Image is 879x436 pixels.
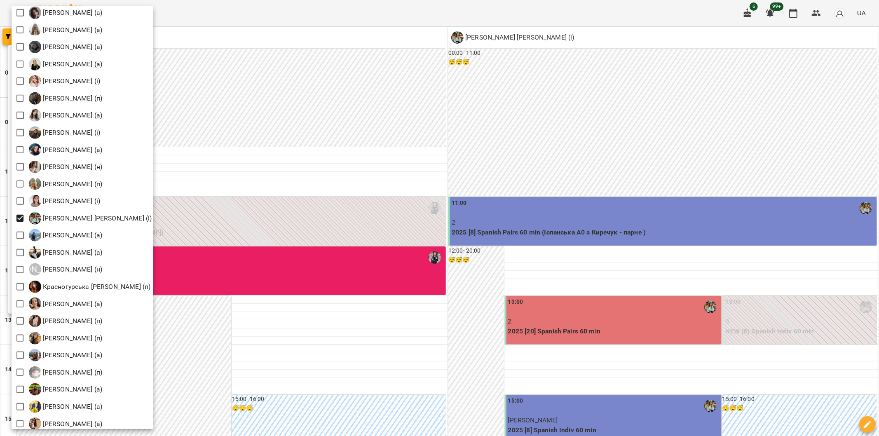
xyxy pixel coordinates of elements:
img: Г [29,23,41,36]
img: К [29,195,41,207]
a: З [PERSON_NAME] (і) [29,127,101,139]
div: Добровінська Анастасія Андріївна (і) [29,75,101,87]
a: К [PERSON_NAME] (і) [29,195,101,207]
div: Даша Запорожець (а) [29,58,103,70]
div: Корнієць Анна (н) [29,263,103,276]
p: [PERSON_NAME] (і) [41,76,101,86]
a: Д [PERSON_NAME] (п) [29,92,103,105]
p: [PERSON_NAME] (а) [41,248,103,258]
p: [PERSON_NAME] (а) [41,402,103,412]
div: Зайко Валерія (а) [29,109,103,122]
img: Л [29,401,41,413]
img: З [29,127,41,139]
a: Г [PERSON_NAME] (а) [29,41,103,53]
a: К Красногурська [PERSON_NAME] (п) [29,281,151,293]
a: Д [PERSON_NAME] (і) [29,75,101,87]
img: К [29,298,41,310]
p: [PERSON_NAME] (н) [41,162,103,172]
img: К [29,246,41,259]
a: К [PERSON_NAME] (а) [29,229,103,241]
img: Д [29,58,41,70]
img: Д [29,75,41,87]
p: [PERSON_NAME] (а) [41,110,103,120]
a: Г [PERSON_NAME] (а) [29,7,103,19]
img: Г [29,41,41,53]
div: Громик Софія (а) [29,7,103,19]
img: К [29,212,41,225]
a: М [PERSON_NAME] (а) [29,417,103,430]
img: Г [29,7,41,19]
img: Д [29,92,41,105]
p: [PERSON_NAME] (і) [41,128,101,138]
a: К [PERSON_NAME] (н) [29,161,103,173]
a: К [PERSON_NAME] (п) [29,315,103,327]
img: К [29,281,41,293]
p: [PERSON_NAME] (а) [41,384,103,394]
div: Губич Христина (а) [29,41,103,53]
p: [PERSON_NAME] (п) [41,368,103,377]
div: Левицька Софія Сергіївна (п) [29,366,103,379]
a: [PERSON_NAME] [PERSON_NAME] (н) [29,263,103,276]
p: Красногурська [PERSON_NAME] (п) [41,282,151,292]
img: К [29,229,41,241]
a: К [PERSON_NAME] (а) [29,298,103,310]
p: [PERSON_NAME] [PERSON_NAME] (і) [41,213,152,223]
div: Каліопіна Каміла (н) [29,161,103,173]
img: К [29,161,41,173]
a: К [PERSON_NAME] (а) [29,246,103,259]
img: К [29,178,41,190]
p: [PERSON_NAME] (п) [41,333,103,343]
img: Л [29,383,41,396]
a: Д [PERSON_NAME] (а) [29,58,103,70]
a: К [PERSON_NAME] (а) [29,143,103,156]
p: [PERSON_NAME] (н) [41,265,103,274]
div: Ковальовська Анастасія Вячеславівна (а) [29,229,103,241]
p: [PERSON_NAME] (п) [41,179,103,189]
p: [PERSON_NAME] (а) [41,59,103,69]
div: Корнєва Марина Володимирівна (а) [29,246,103,259]
img: К [29,143,41,156]
div: [PERSON_NAME] [29,263,41,276]
a: К [PERSON_NAME] [PERSON_NAME] (і) [29,212,152,225]
div: Куплевацька Олександра Іванівна (п) [29,332,103,345]
img: К [29,315,41,327]
p: [PERSON_NAME] (а) [41,299,103,309]
a: К [PERSON_NAME] (п) [29,332,103,345]
p: [PERSON_NAME] (а) [41,350,103,360]
a: Л [PERSON_NAME] (а) [29,383,103,396]
img: З [29,109,41,122]
img: К [29,332,41,345]
div: Красногурська Христина (п) [29,281,151,293]
p: [PERSON_NAME] (а) [41,42,103,52]
p: [PERSON_NAME] (а) [41,8,103,18]
img: Л [29,366,41,379]
div: Крикун Анна (а) [29,298,103,310]
div: Доскоч Софія Володимирівна (п) [29,92,103,105]
div: Лілія Савинська (а) [29,401,103,413]
div: Малярська Христина Борисівна (а) [29,417,103,430]
a: З [PERSON_NAME] (а) [29,109,103,122]
div: Громова Вікторія (а) [29,23,103,36]
a: Л [PERSON_NAME] (а) [29,349,103,361]
a: Л [PERSON_NAME] (п) [29,366,103,379]
div: Кузімчак Наталія Олегівна (п) [29,315,103,327]
p: [PERSON_NAME] (п) [41,316,103,326]
img: Л [29,349,41,361]
a: К [PERSON_NAME] (п) [29,178,103,190]
p: [PERSON_NAME] (і) [41,196,101,206]
a: Л [PERSON_NAME] (а) [29,401,103,413]
p: [PERSON_NAME] (а) [41,25,103,35]
a: Г [PERSON_NAME] (а) [29,23,103,36]
div: Лебеденко Катерина (а) [29,349,103,361]
p: [PERSON_NAME] (а) [41,145,103,155]
div: Зубковська Анастасія (і) [29,127,101,139]
p: [PERSON_NAME] (п) [41,94,103,103]
p: [PERSON_NAME] (а) [41,230,103,240]
img: М [29,417,41,430]
p: [PERSON_NAME] (а) [41,419,103,429]
div: Логвіненко Оксана Віталіївна (а) [29,383,103,396]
